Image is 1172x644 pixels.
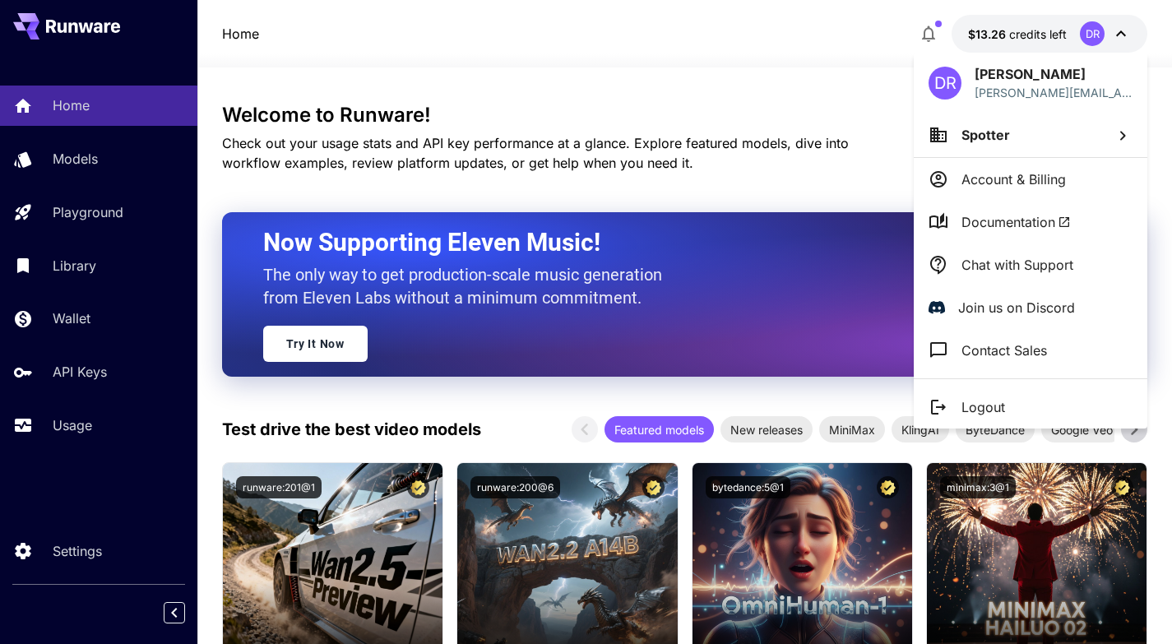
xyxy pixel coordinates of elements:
[961,397,1005,417] p: Logout
[961,127,1010,143] span: Spotter
[958,298,1075,317] p: Join us on Discord
[961,255,1073,275] p: Chat with Support
[975,84,1133,101] p: [PERSON_NAME][EMAIL_ADDRESS][DOMAIN_NAME]
[929,67,961,100] div: DR
[961,212,1071,232] span: Documentation
[975,84,1133,101] div: dawn.rockman@spotter.la
[961,341,1047,360] p: Contact Sales
[975,64,1133,84] p: [PERSON_NAME]
[914,113,1147,157] button: Spotter
[961,169,1066,189] p: Account & Billing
